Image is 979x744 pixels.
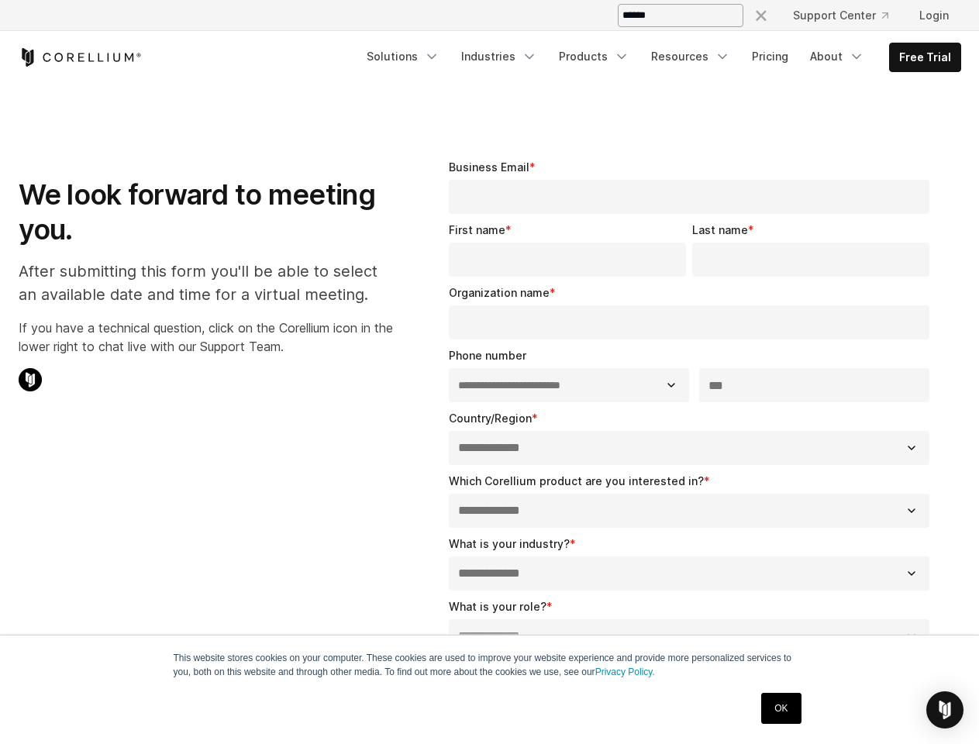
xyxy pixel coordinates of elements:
[761,693,801,724] a: OK
[357,43,961,72] div: Navigation Menu
[19,368,42,391] img: Corellium Chat Icon
[692,223,748,236] span: Last name
[642,43,739,71] a: Resources
[174,651,806,679] p: This website stores cookies on your computer. These cookies are used to improve your website expe...
[781,2,901,29] a: Support Center
[452,43,546,71] a: Industries
[907,2,961,29] a: Login
[449,349,526,362] span: Phone number
[449,223,505,236] span: First name
[753,2,769,26] div: ×
[550,43,639,71] a: Products
[449,412,532,425] span: Country/Region
[890,43,960,71] a: Free Trial
[357,43,449,71] a: Solutions
[449,474,704,487] span: Which Corellium product are you interested in?
[19,177,393,247] h1: We look forward to meeting you.
[449,600,546,613] span: What is your role?
[801,43,874,71] a: About
[926,691,963,728] div: Open Intercom Messenger
[734,2,961,29] div: Navigation Menu
[743,43,798,71] a: Pricing
[19,319,393,356] p: If you have a technical question, click on the Corellium icon in the lower right to chat live wit...
[19,48,142,67] a: Corellium Home
[595,666,655,677] a: Privacy Policy.
[449,160,529,174] span: Business Email
[746,2,774,29] button: Search
[449,537,570,550] span: What is your industry?
[19,260,393,306] p: After submitting this form you'll be able to select an available date and time for a virtual meet...
[449,286,550,299] span: Organization name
